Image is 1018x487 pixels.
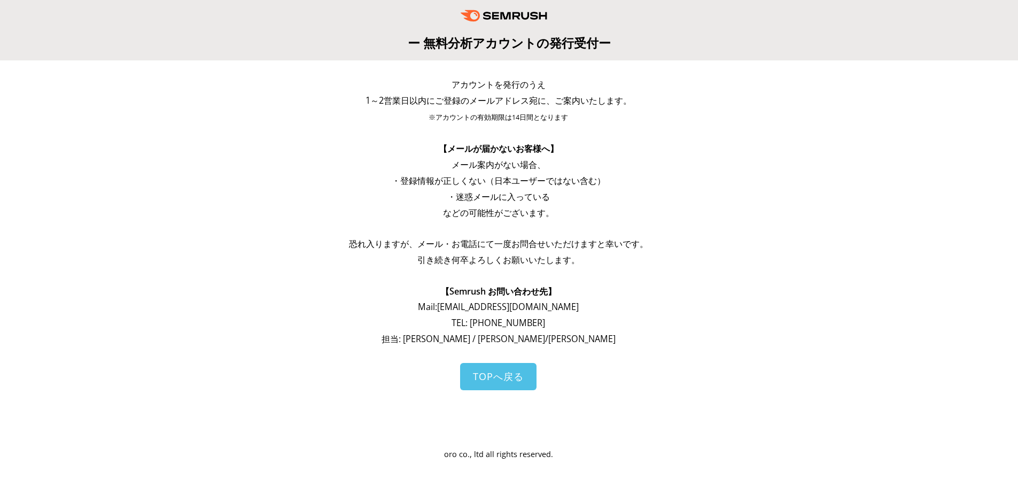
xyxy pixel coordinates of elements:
[349,238,648,250] span: 恐れ入りますが、メール・お電話にて一度お問合せいただけますと幸いです。
[444,449,553,459] span: oro co., ltd all rights reserved.
[382,333,616,345] span: 担当: [PERSON_NAME] / [PERSON_NAME]/[PERSON_NAME]
[452,159,546,171] span: メール案内がない場合、
[460,363,537,390] a: TOPへ戻る
[417,254,580,266] span: 引き続き何卒よろしくお願いいたします。
[418,301,579,313] span: Mail: [EMAIL_ADDRESS][DOMAIN_NAME]
[443,207,554,219] span: などの可能性がございます。
[447,191,550,203] span: ・迷惑メールに入っている
[392,175,605,187] span: ・登録情報が正しくない（日本ユーザーではない含む）
[473,370,524,383] span: TOPへ戻る
[441,285,556,297] span: 【Semrush お問い合わせ先】
[408,34,611,51] span: ー 無料分析アカウントの発行受付ー
[452,317,545,329] span: TEL: [PHONE_NUMBER]
[439,143,558,154] span: 【メールが届かないお客様へ】
[452,79,546,90] span: アカウントを発行のうえ
[429,113,568,122] span: ※アカウントの有効期限は14日間となります
[366,95,632,106] span: 1～2営業日以内にご登録のメールアドレス宛に、ご案内いたします。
